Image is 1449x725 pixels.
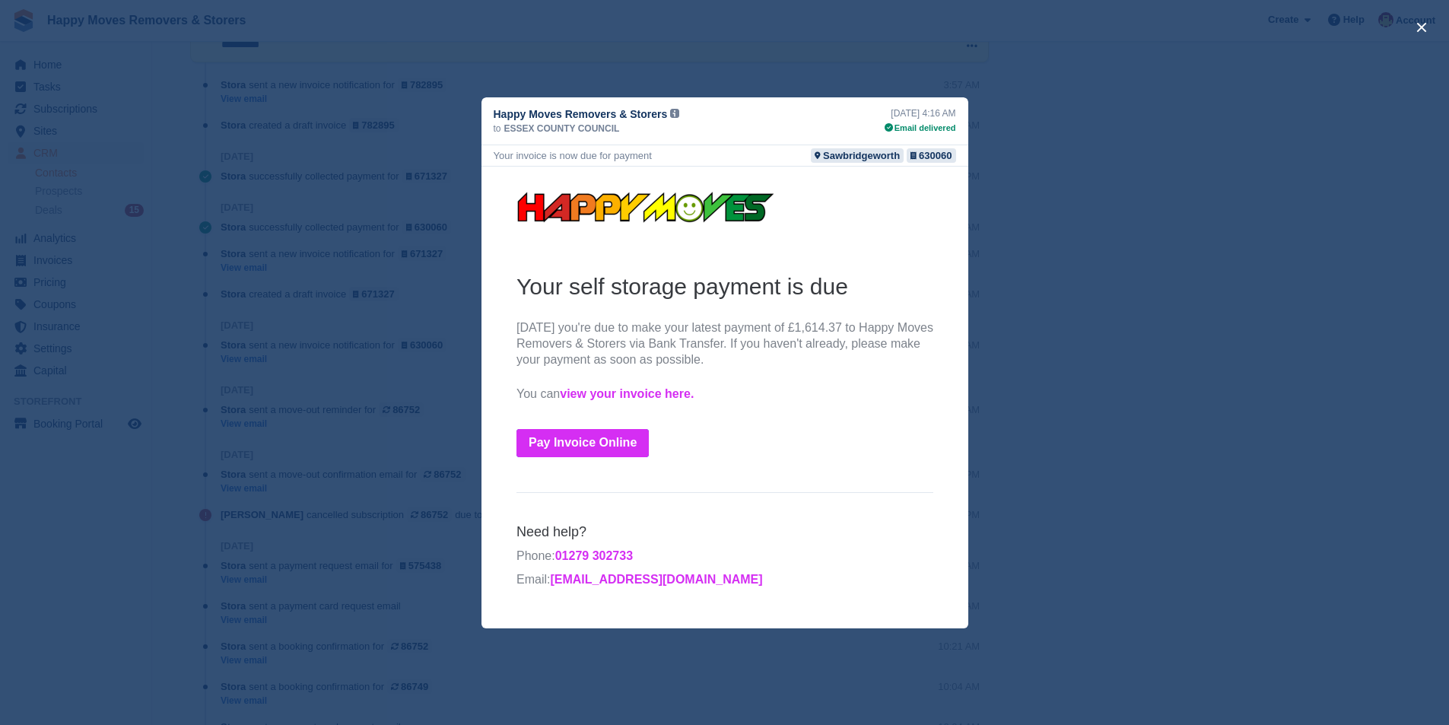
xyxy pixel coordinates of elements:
[885,122,956,135] div: Email delivered
[35,154,452,199] span: [DATE] you're due to make your latest payment of £1,614.37 to Happy Moves Removers & Storers via ...
[919,148,952,163] div: 630060
[74,383,151,396] a: 01279 302733
[68,406,281,419] a: [EMAIL_ADDRESS][DOMAIN_NAME]
[907,148,955,163] a: 630060
[670,109,679,118] img: icon-info-grey-7440780725fd019a000dd9b08b2336e03edf1995a4989e88bcd33f0948082b44.svg
[35,262,167,291] a: Pay Invoice Online
[823,148,900,163] div: Sawbridgeworth
[35,105,452,135] h2: Your self storage payment is due
[1409,15,1434,40] button: close
[35,220,452,236] p: You can
[35,357,452,374] h6: Need help?
[494,107,668,122] span: Happy Moves Removers & Storers
[78,221,212,234] a: view your invoice here.
[811,148,904,163] a: Sawbridgeworth
[35,405,452,421] p: Email:
[504,122,620,135] span: ESSEX COUNTY COUNCIL
[885,107,956,120] div: [DATE] 4:16 AM
[35,13,294,68] img: Happy Moves Removers & Storers Logo
[494,122,501,135] span: to
[35,382,452,398] p: Phone:
[494,148,652,163] div: Your invoice is now due for payment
